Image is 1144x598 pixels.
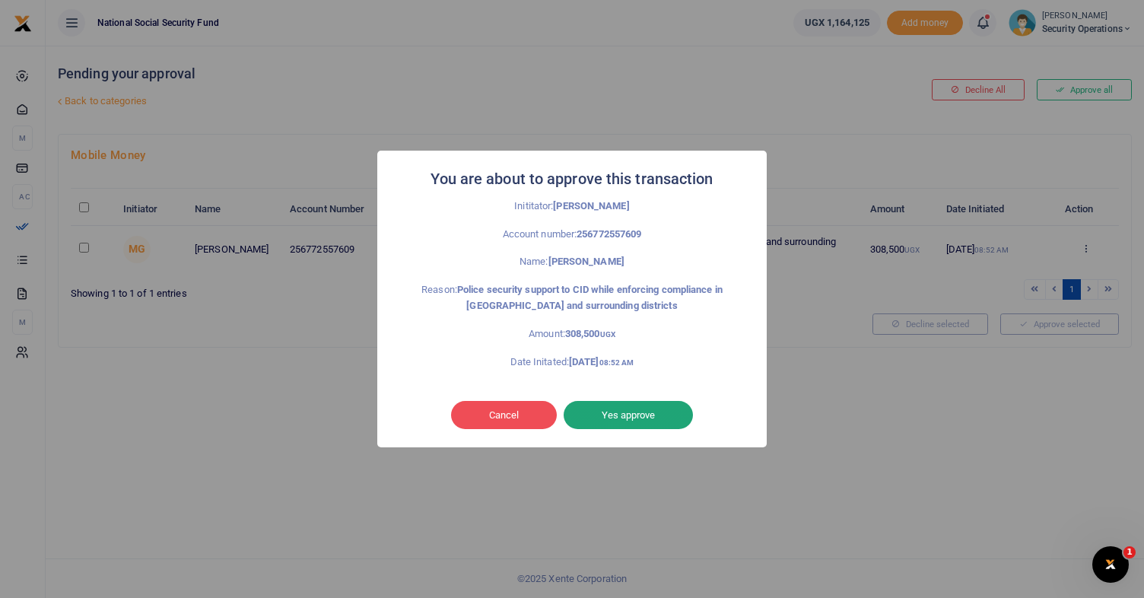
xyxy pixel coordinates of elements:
[411,326,733,342] p: Amount:
[553,200,629,212] strong: [PERSON_NAME]
[600,330,615,339] small: UGX
[411,254,733,270] p: Name:
[1092,546,1129,583] iframe: Intercom live chat
[411,227,733,243] p: Account number:
[565,328,615,339] strong: 308,500
[451,401,557,430] button: Cancel
[411,199,733,215] p: Inititator:
[411,282,733,314] p: Reason:
[577,228,641,240] strong: 256772557609
[599,358,634,367] small: 08:52 AM
[457,284,723,311] strong: Police security support to CID while enforcing compliance in [GEOGRAPHIC_DATA] and surrounding di...
[411,355,733,371] p: Date Initated:
[548,256,624,267] strong: [PERSON_NAME]
[431,166,713,192] h2: You are about to approve this transaction
[1123,546,1136,558] span: 1
[564,401,693,430] button: Yes approve
[569,356,634,367] strong: [DATE]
